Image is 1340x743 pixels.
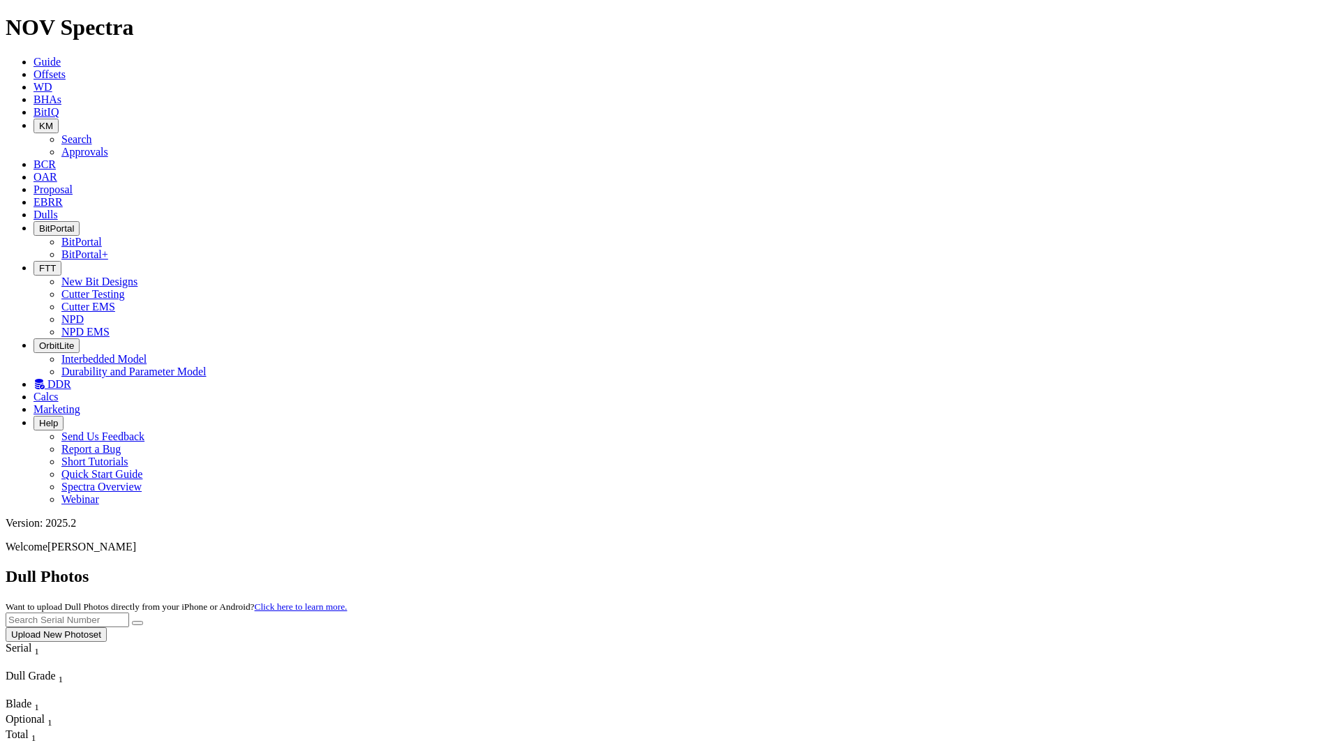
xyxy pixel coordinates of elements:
[6,517,1334,530] div: Version: 2025.2
[59,674,64,684] sub: 1
[6,713,54,728] div: Sort None
[61,236,102,248] a: BitPortal
[6,713,45,725] span: Optional
[6,627,107,642] button: Upload New Photoset
[6,15,1334,40] h1: NOV Spectra
[6,670,103,685] div: Dull Grade Sort None
[6,613,129,627] input: Search Serial Number
[33,106,59,118] a: BitIQ
[39,223,74,234] span: BitPortal
[33,221,80,236] button: BitPortal
[6,541,1334,553] p: Welcome
[61,481,142,493] a: Spectra Overview
[61,430,144,442] a: Send Us Feedback
[33,391,59,403] a: Calcs
[6,698,54,713] div: Sort None
[34,702,39,712] sub: 1
[39,340,74,351] span: OrbitLite
[61,456,128,467] a: Short Tutorials
[61,146,108,158] a: Approvals
[61,313,84,325] a: NPD
[39,263,56,273] span: FTT
[33,158,56,170] a: BCR
[6,685,103,698] div: Column Menu
[6,642,31,654] span: Serial
[61,248,108,260] a: BitPortal+
[6,642,65,670] div: Sort None
[33,171,57,183] a: OAR
[61,276,137,287] a: New Bit Designs
[33,378,71,390] a: DDR
[47,541,136,553] span: [PERSON_NAME]
[33,338,80,353] button: OrbitLite
[255,601,348,612] a: Click here to learn more.
[47,713,52,725] span: Sort None
[33,183,73,195] a: Proposal
[61,326,110,338] a: NPD EMS
[39,121,53,131] span: KM
[61,301,115,313] a: Cutter EMS
[47,717,52,728] sub: 1
[61,353,147,365] a: Interbedded Model
[33,261,61,276] button: FTT
[6,601,347,612] small: Want to upload Dull Photos directly from your iPhone or Android?
[33,56,61,68] a: Guide
[34,698,39,710] span: Sort None
[6,713,54,728] div: Optional Sort None
[6,670,56,682] span: Dull Grade
[61,288,125,300] a: Cutter Testing
[6,698,54,713] div: Blade Sort None
[6,567,1334,586] h2: Dull Photos
[6,670,103,698] div: Sort None
[61,133,92,145] a: Search
[6,728,29,740] span: Total
[33,68,66,80] a: Offsets
[59,670,64,682] span: Sort None
[6,657,65,670] div: Column Menu
[6,698,31,710] span: Blade
[61,443,121,455] a: Report a Bug
[33,119,59,133] button: KM
[39,418,58,428] span: Help
[61,493,99,505] a: Webinar
[61,366,207,377] a: Durability and Parameter Model
[33,93,61,105] a: BHAs
[33,196,63,208] a: EBRR
[47,378,71,390] span: DDR
[61,468,142,480] a: Quick Start Guide
[33,403,80,415] a: Marketing
[33,416,64,430] button: Help
[31,728,36,740] span: Sort None
[33,81,52,93] a: WD
[33,209,58,220] a: Dulls
[34,646,39,656] sub: 1
[34,642,39,654] span: Sort None
[6,642,65,657] div: Serial Sort None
